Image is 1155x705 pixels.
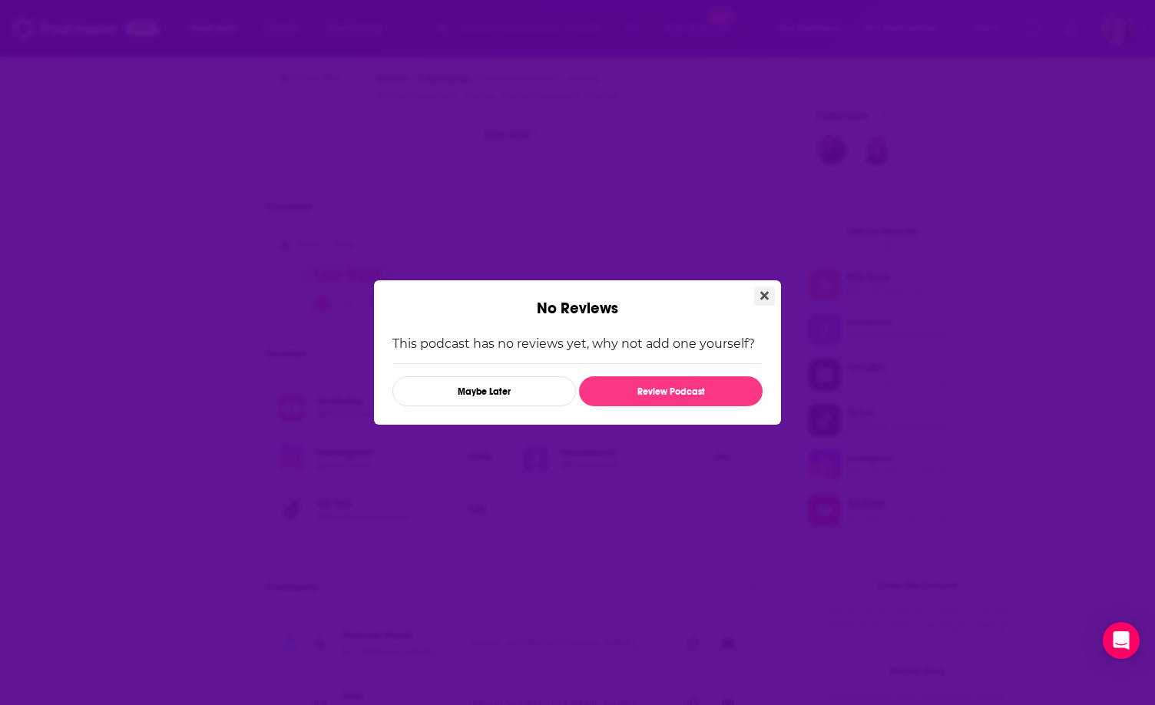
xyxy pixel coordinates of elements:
[374,280,781,318] div: No Reviews
[579,376,763,406] button: Review Podcast
[392,376,576,406] button: Maybe Later
[392,336,763,351] p: This podcast has no reviews yet, why not add one yourself?
[1103,622,1140,659] div: Open Intercom Messenger
[754,286,775,306] button: Close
